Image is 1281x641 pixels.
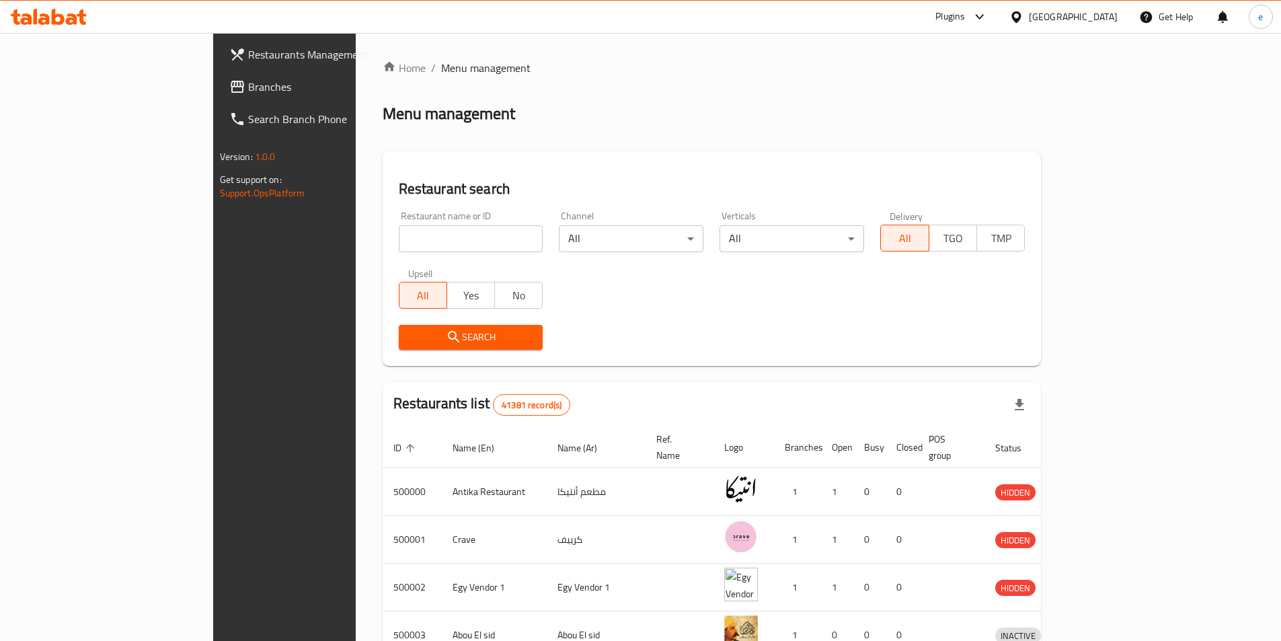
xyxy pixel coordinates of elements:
[399,282,447,309] button: All
[248,79,416,95] span: Branches
[399,225,543,252] input: Search for restaurant name or ID..
[724,520,758,554] img: Crave
[853,564,886,611] td: 0
[393,393,571,416] h2: Restaurants list
[774,516,821,564] td: 1
[929,431,968,463] span: POS group
[255,148,276,165] span: 1.0.0
[995,532,1036,548] div: HIDDEN
[656,431,697,463] span: Ref. Name
[219,103,427,135] a: Search Branch Phone
[494,282,543,309] button: No
[431,60,436,76] li: /
[399,325,543,350] button: Search
[935,9,965,25] div: Plugins
[995,484,1036,500] div: HIDDEN
[447,282,495,309] button: Yes
[220,171,282,188] span: Get support on:
[713,427,774,468] th: Logo
[976,225,1025,252] button: TMP
[547,468,646,516] td: مطعم أنتيكا
[408,268,433,278] label: Upsell
[1003,389,1036,421] div: Export file
[393,440,419,456] span: ID
[453,440,512,456] span: Name (En)
[494,399,570,412] span: 41381 record(s)
[886,516,918,564] td: 0
[853,427,886,468] th: Busy
[442,468,547,516] td: Antika Restaurant
[935,229,972,248] span: TGO
[441,60,531,76] span: Menu management
[453,286,490,305] span: Yes
[886,564,918,611] td: 0
[853,468,886,516] td: 0
[410,329,533,346] span: Search
[880,225,929,252] button: All
[821,564,853,611] td: 1
[248,46,416,63] span: Restaurants Management
[929,225,977,252] button: TGO
[442,564,547,611] td: Egy Vendor 1
[724,568,758,601] img: Egy Vendor 1
[220,184,305,202] a: Support.OpsPlatform
[1258,9,1263,24] span: e
[557,440,615,456] span: Name (Ar)
[821,427,853,468] th: Open
[383,60,1042,76] nav: breadcrumb
[982,229,1019,248] span: TMP
[1029,9,1118,24] div: [GEOGRAPHIC_DATA]
[248,111,416,127] span: Search Branch Phone
[853,516,886,564] td: 0
[724,472,758,506] img: Antika Restaurant
[219,71,427,103] a: Branches
[383,103,515,124] h2: Menu management
[774,468,821,516] td: 1
[995,440,1039,456] span: Status
[890,211,923,221] label: Delivery
[547,516,646,564] td: كرييف
[405,286,442,305] span: All
[547,564,646,611] td: Egy Vendor 1
[500,286,537,305] span: No
[886,229,923,248] span: All
[886,427,918,468] th: Closed
[220,148,253,165] span: Version:
[399,179,1025,199] h2: Restaurant search
[995,580,1036,596] span: HIDDEN
[219,38,427,71] a: Restaurants Management
[774,564,821,611] td: 1
[995,485,1036,500] span: HIDDEN
[559,225,703,252] div: All
[886,468,918,516] td: 0
[442,516,547,564] td: Crave
[774,427,821,468] th: Branches
[493,394,570,416] div: Total records count
[821,516,853,564] td: 1
[720,225,864,252] div: All
[995,533,1036,548] span: HIDDEN
[821,468,853,516] td: 1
